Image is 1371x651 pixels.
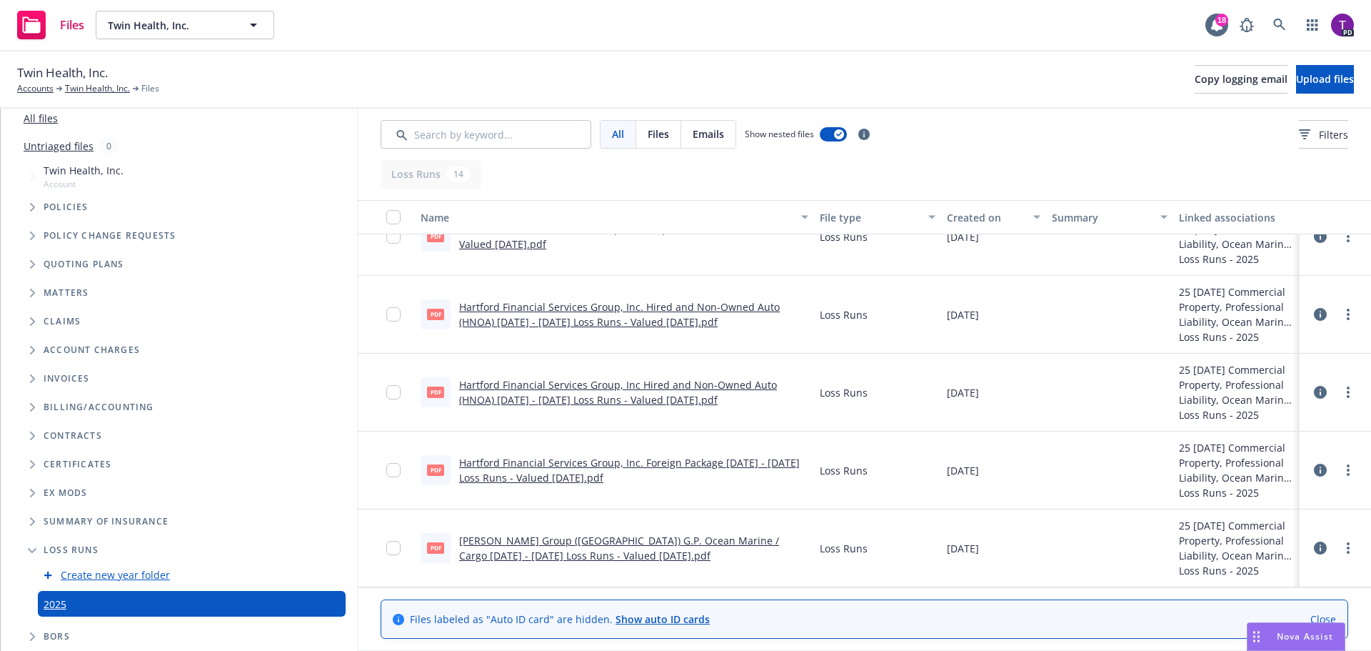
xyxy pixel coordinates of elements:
[386,210,401,224] input: Select all
[820,210,919,225] div: File type
[1179,362,1294,407] div: 25 [DATE] Commercial Property, Professional Liability, Ocean Marine / Cargo, Hired and Non-Owned ...
[1052,210,1151,225] div: Summary
[1179,329,1294,344] div: Loss Runs - 2025
[1331,14,1354,36] img: photo
[24,139,94,154] a: Untriaged files
[947,541,979,556] span: [DATE]
[61,567,170,582] a: Create new year folder
[427,309,444,319] span: pdf
[44,432,102,440] span: Contracts
[415,200,814,234] button: Name
[44,317,81,326] span: Claims
[1179,407,1294,422] div: Loss Runs - 2025
[381,120,591,149] input: Search by keyword...
[44,289,89,297] span: Matters
[386,541,401,555] input: Toggle Row Selected
[1179,440,1294,485] div: 25 [DATE] Commercial Property, Professional Liability, Ocean Marine / Cargo, Hired and Non-Owned ...
[820,229,868,244] span: Loss Runs
[108,18,231,33] span: Twin Health, Inc.
[459,378,777,407] a: Hartford Financial Services Group, Inc Hired and Non-Owned Auto (HNOA) [DATE] - [DATE] Loss Runs ...
[44,546,99,555] span: Loss Runs
[1310,612,1336,627] a: Close
[17,82,54,95] a: Accounts
[44,632,70,641] span: BORs
[693,126,724,141] span: Emails
[1319,127,1348,142] span: Filters
[459,534,779,562] a: [PERSON_NAME] Group ([GEOGRAPHIC_DATA]) G.P. Ocean Marine / Cargo [DATE] - [DATE] Loss Runs - Val...
[386,385,401,399] input: Toggle Row Selected
[1340,228,1357,245] a: more
[745,128,814,140] span: Show nested files
[44,232,176,240] span: Policy change requests
[947,229,979,244] span: [DATE]
[941,200,1047,234] button: Created on
[947,463,979,478] span: [DATE]
[427,464,444,475] span: pdf
[1247,623,1265,650] div: Drag to move
[1,393,357,651] div: Folder Tree Example
[648,126,669,141] span: Files
[44,460,111,469] span: Certificates
[947,307,979,322] span: [DATE]
[386,463,401,477] input: Toggle Row Selected
[44,203,89,212] span: Policies
[820,541,868,556] span: Loss Runs
[44,178,124,190] span: Account
[947,385,979,400] span: [DATE]
[60,19,84,31] span: Files
[1179,284,1294,329] div: 25 [DATE] Commercial Property, Professional Liability, Ocean Marine / Cargo, Hired and Non-Owned ...
[427,231,444,242] span: pdf
[427,387,444,397] span: pdf
[1179,563,1294,578] div: Loss Runs - 2025
[1195,72,1287,86] span: Copy logging email
[410,612,710,627] span: Files labeled as "Auto ID card" are hidden.
[1232,11,1261,39] a: Report a Bug
[141,82,159,95] span: Files
[1173,200,1300,234] button: Linked associations
[1340,384,1357,401] a: more
[1299,120,1348,149] button: Filters
[1046,200,1172,234] button: Summary
[44,260,124,269] span: Quoting plans
[820,463,868,478] span: Loss Runs
[44,163,124,178] span: Twin Health, Inc.
[44,517,169,526] span: Summary of insurance
[1265,11,1294,39] a: Search
[44,346,140,354] span: Account charges
[1296,65,1354,94] button: Upload files
[386,229,401,244] input: Toggle Row Selected
[1298,11,1327,39] a: Switch app
[1247,622,1345,651] button: Nova Assist
[44,403,154,412] span: Billing/Accounting
[1179,252,1294,267] div: Loss Runs - 2025
[44,374,90,383] span: Invoices
[421,210,793,225] div: Name
[427,542,444,553] span: pdf
[24,111,58,125] a: All files
[814,200,940,234] button: File type
[459,300,780,329] a: Hartford Financial Services Group, Inc. Hired and Non-Owned Auto (HNOA) [DATE] - [DATE] Loss Runs...
[1340,462,1357,479] a: more
[947,210,1025,225] div: Created on
[616,612,710,626] a: Show auto ID cards
[1340,540,1357,557] a: more
[44,597,66,612] a: 2025
[1179,518,1294,563] div: 25 [DATE] Commercial Property, Professional Liability, Ocean Marine / Cargo, Hired and Non-Owned ...
[17,64,108,82] span: Twin Health, Inc.
[1340,306,1357,323] a: more
[1,160,357,393] div: Tree Example
[96,11,274,39] button: Twin Health, Inc.
[820,307,868,322] span: Loss Runs
[1296,72,1354,86] span: Upload files
[11,5,90,45] a: Files
[99,138,119,154] div: 0
[1215,14,1228,26] div: 18
[1179,485,1294,500] div: Loss Runs - 2025
[44,489,87,497] span: Ex Mods
[612,126,624,141] span: All
[1195,65,1287,94] button: Copy logging email
[1277,630,1333,642] span: Nova Assist
[459,456,800,484] a: Hartford Financial Services Group, Inc. Foreign Package [DATE] - [DATE] Loss Runs - Valued [DATE]...
[1299,127,1348,142] span: Filters
[1179,210,1294,225] div: Linked associations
